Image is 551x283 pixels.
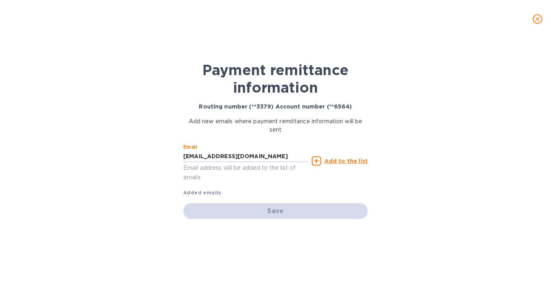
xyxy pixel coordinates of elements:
b: Payment remittance information [202,61,349,96]
input: Enter email [183,151,308,163]
button: close [528,10,547,29]
label: Email [183,145,197,149]
b: Routing number (**3379) Account number (**6564) [199,103,352,110]
p: Add new emails where payment remittance information will be sent [183,117,368,134]
b: Added emails [183,190,221,196]
p: Email address will be added to the list of emails [183,163,308,182]
u: Add to the list [324,158,368,164]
